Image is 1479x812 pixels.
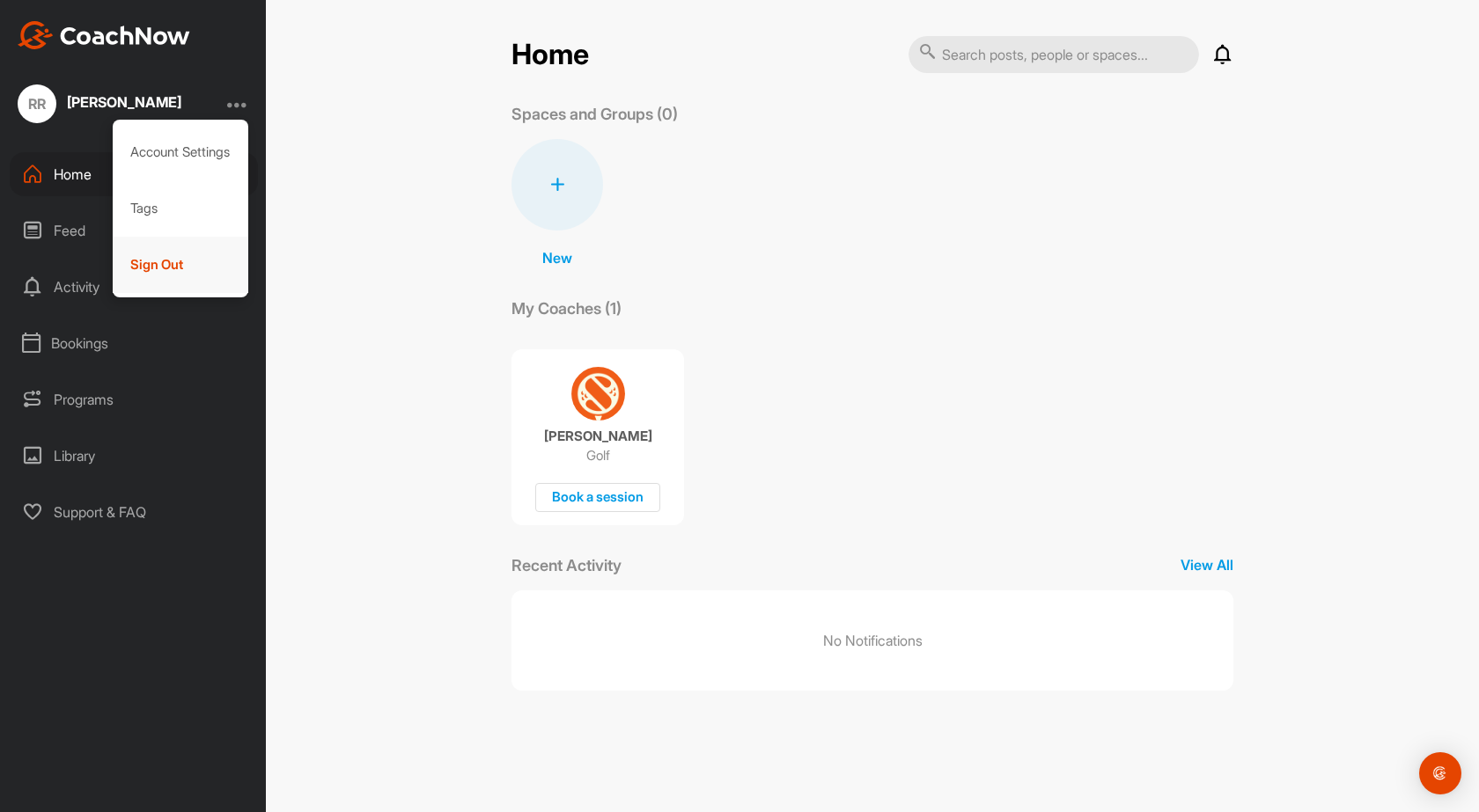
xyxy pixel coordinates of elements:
[67,95,181,109] div: [PERSON_NAME]
[10,321,258,365] div: Bookings
[10,208,258,252] div: Feed
[10,265,258,309] div: Activity
[10,377,258,421] div: Programs
[542,247,572,268] p: New
[544,428,652,445] p: [PERSON_NAME]
[586,447,610,465] p: Golf
[511,102,678,126] p: Spaces and Groups (0)
[909,36,1199,73] input: Search posts, people or spaces...
[10,152,258,196] div: Home
[823,630,923,651] p: No Notifications
[511,553,622,577] p: Recent Activity
[511,38,589,72] h2: Home
[18,21,190,49] img: CoachNow
[535,483,660,512] div: Book a session
[18,84,56,123] div: RR
[113,124,249,180] div: Account Settings
[1419,752,1461,794] div: Open Intercom Messenger
[113,180,249,237] div: Tags
[511,296,622,320] p: My Coaches (1)
[10,434,258,478] div: Library
[113,237,249,293] div: Sign Out
[1181,554,1233,575] p: View All
[571,367,625,421] img: coach avatar
[10,490,258,534] div: Support & FAQ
